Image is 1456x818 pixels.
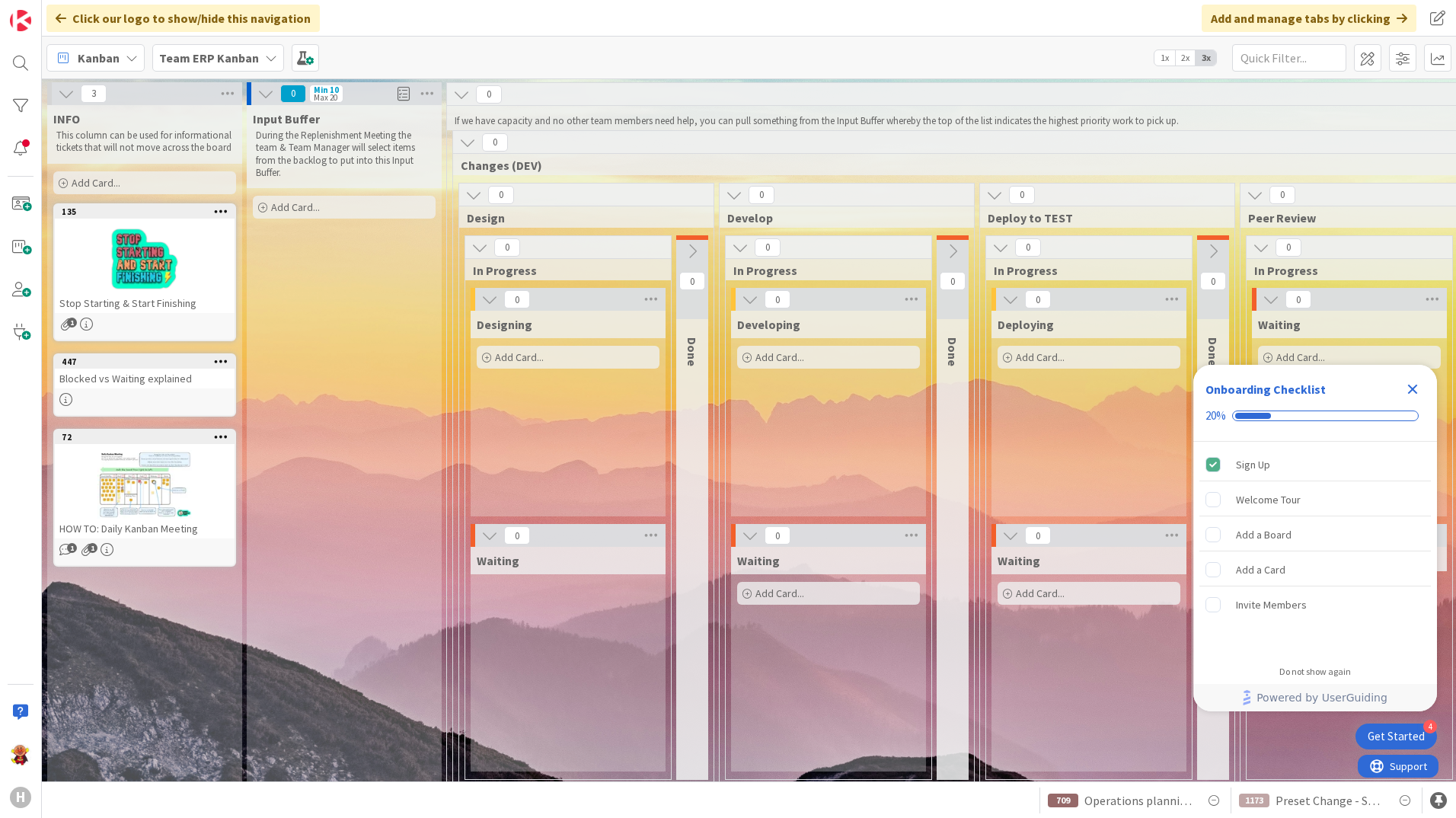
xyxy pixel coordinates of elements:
[1009,186,1035,204] span: 0
[994,263,1173,278] span: In Progress
[1205,337,1221,366] span: Done
[1368,729,1425,744] div: Get Started
[765,526,790,545] span: 0
[1199,483,1431,516] div: Welcome Tour is incomplete.
[53,353,236,417] a: 447Blocked vs Waiting explained
[733,263,912,278] span: In Progress
[55,369,235,388] div: Blocked vs Waiting explained
[473,263,652,278] span: In Progress
[1423,720,1437,733] div: 4
[1256,689,1387,707] span: Powered by UserGuiding
[477,317,532,332] span: Designing
[88,543,97,553] span: 1
[945,337,960,366] span: Done
[755,238,781,257] span: 0
[998,553,1040,568] span: Waiting
[46,5,320,32] div: Click our logo to show/hide this navigation
[1175,50,1196,66] span: 2x
[476,85,502,104] span: 0
[256,129,433,179] p: During the Replenishment Meeting the team & Team Manager will select items from the backlog to pu...
[988,210,1215,225] span: Deploy to TEST
[1199,448,1431,481] div: Sign Up is complete.
[1025,526,1051,545] span: 0
[1025,290,1051,308] span: 0
[55,205,235,219] div: 135
[55,430,235,538] div: 72HOW TO: Daily Kanban Meeting
[685,337,700,366] span: Done
[1048,794,1078,807] div: 709
[55,293,235,313] div: Stop Starting & Start Finishing
[940,272,966,290] span: 0
[1205,409,1226,423] div: 20%
[737,553,780,568] span: Waiting
[1193,442,1437,656] div: Checklist items
[1201,684,1429,711] a: Powered by UserGuiding
[1400,377,1425,401] div: Close Checklist
[727,210,955,225] span: Develop
[1232,44,1346,72] input: Quick Filter...
[1276,350,1325,364] span: Add Card...
[998,317,1054,332] span: Deploying
[314,86,339,94] div: Min 10
[1205,380,1326,398] div: Onboarding Checklist
[55,205,235,313] div: 135Stop Starting & Start Finishing
[755,586,804,600] span: Add Card...
[67,543,77,553] span: 1
[271,200,320,214] span: Add Card...
[62,206,235,217] div: 135
[55,355,235,388] div: 447Blocked vs Waiting explained
[56,129,233,155] p: This column can be used for informational tickets that will not move across the board
[1258,317,1301,332] span: Waiting
[495,350,544,364] span: Add Card...
[1254,263,1433,278] span: In Progress
[1236,596,1307,614] div: Invite Members
[280,85,306,103] span: 0
[1269,186,1295,204] span: 0
[62,356,235,367] div: 447
[488,186,514,204] span: 0
[477,553,519,568] span: Waiting
[253,111,320,126] span: Input Buffer
[159,50,259,66] b: Team ERP Kanban
[1276,791,1384,810] span: Preset Change - Shipping in Shipping Schedule
[1015,238,1041,257] span: 0
[1193,365,1437,711] div: Checklist Container
[67,318,77,328] span: 1
[78,49,120,67] span: Kanban
[10,10,31,31] img: Visit kanbanzone.com
[1236,490,1301,509] div: Welcome Tour
[679,272,705,290] span: 0
[55,430,235,444] div: 72
[53,429,236,567] a: 72HOW TO: Daily Kanban Meeting
[467,210,694,225] span: Design
[1199,588,1431,621] div: Invite Members is incomplete.
[1279,666,1351,678] div: Do not show again
[72,176,120,190] span: Add Card...
[55,355,235,369] div: 447
[1285,290,1311,308] span: 0
[755,350,804,364] span: Add Card...
[81,85,107,103] span: 3
[494,238,520,257] span: 0
[55,519,235,538] div: HOW TO: Daily Kanban Meeting
[1236,561,1285,579] div: Add a Card
[53,111,80,126] span: INFO
[1084,791,1193,810] span: Operations planning board Changing operations to external via Multiselect CD_011_HUISCH_Internal ...
[504,526,530,545] span: 0
[1200,272,1226,290] span: 0
[32,2,69,21] span: Support
[737,317,800,332] span: Developing
[1276,238,1301,257] span: 0
[1199,518,1431,551] div: Add a Board is incomplete.
[1236,455,1270,474] div: Sign Up
[53,203,236,341] a: 135Stop Starting & Start Finishing
[1236,526,1292,544] div: Add a Board
[10,787,31,808] div: H
[1239,794,1269,807] div: 1173
[314,94,337,101] div: Max 20
[504,290,530,308] span: 0
[1202,5,1416,32] div: Add and manage tabs by clicking
[749,186,774,204] span: 0
[1154,50,1175,66] span: 1x
[765,290,790,308] span: 0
